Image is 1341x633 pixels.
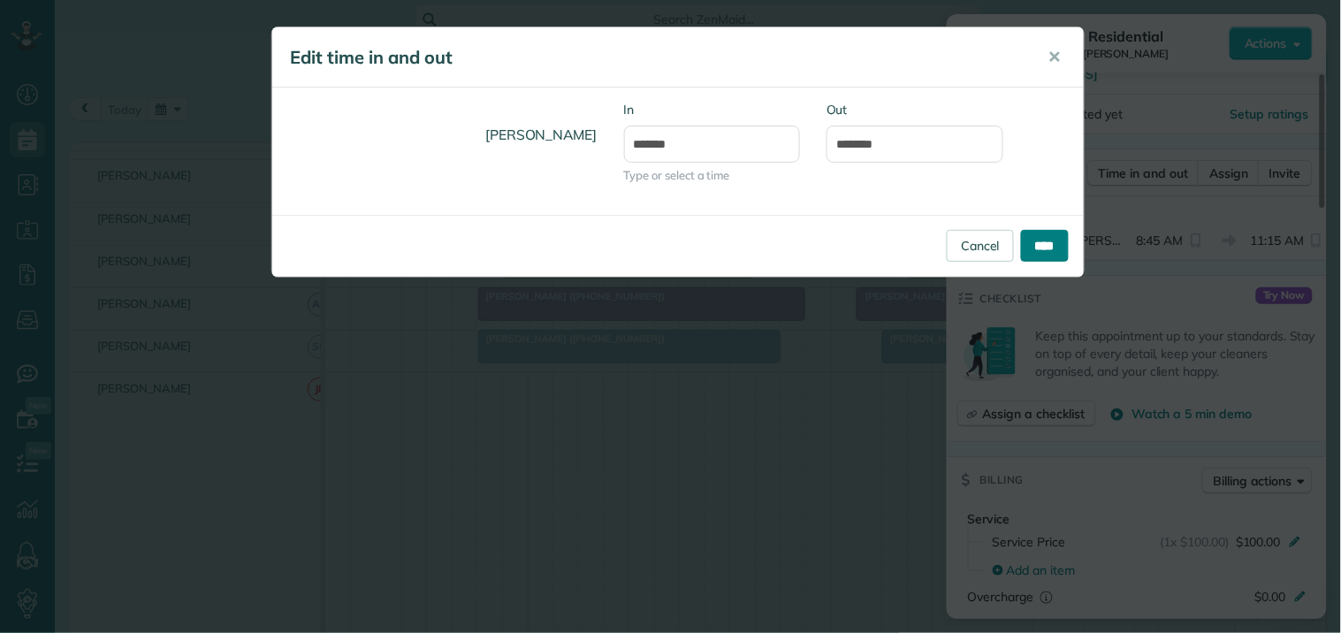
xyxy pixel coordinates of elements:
a: Cancel [947,230,1014,262]
label: In [624,101,801,118]
span: ✕ [1048,47,1062,67]
label: Out [827,101,1003,118]
span: Type or select a time [624,167,801,184]
h5: Edit time in and out [290,45,1024,70]
h4: [PERSON_NAME] [286,110,598,160]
